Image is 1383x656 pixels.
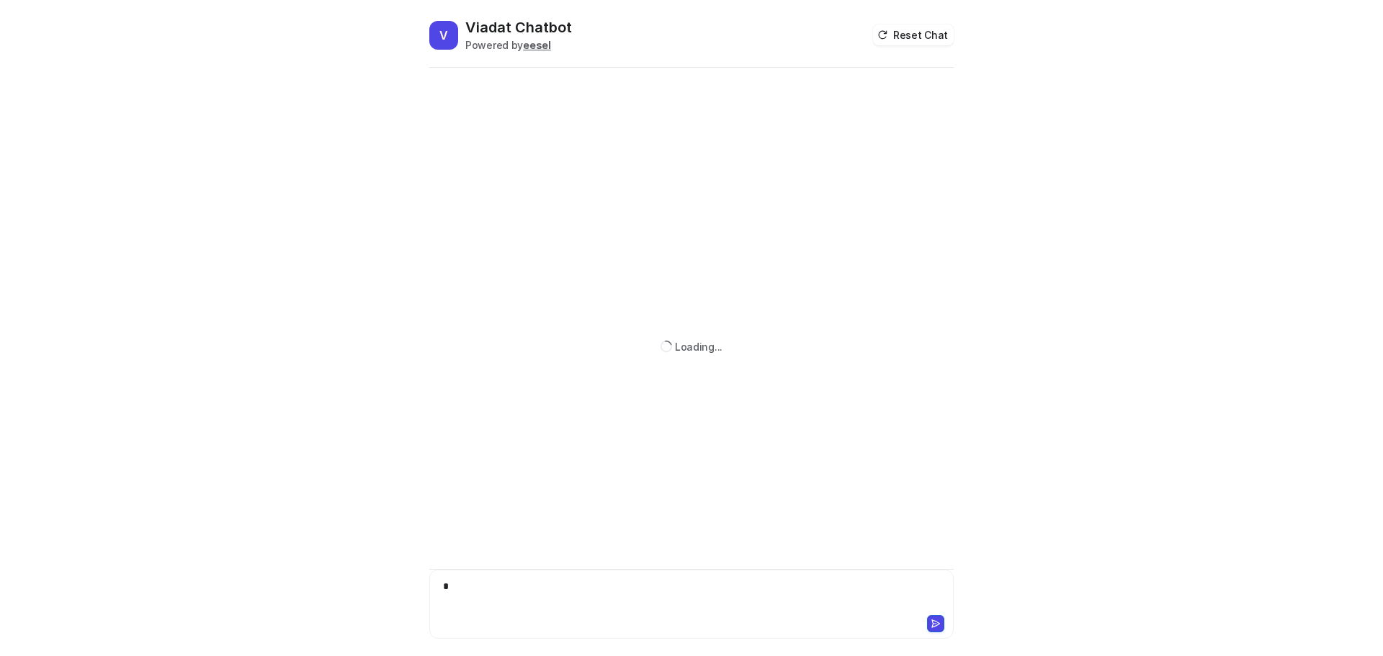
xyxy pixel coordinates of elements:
[873,24,954,45] button: Reset Chat
[675,339,722,354] div: Loading...
[465,37,572,53] div: Powered by
[523,39,551,51] b: eesel
[465,17,572,37] h2: Viadat Chatbot
[429,21,458,50] span: V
